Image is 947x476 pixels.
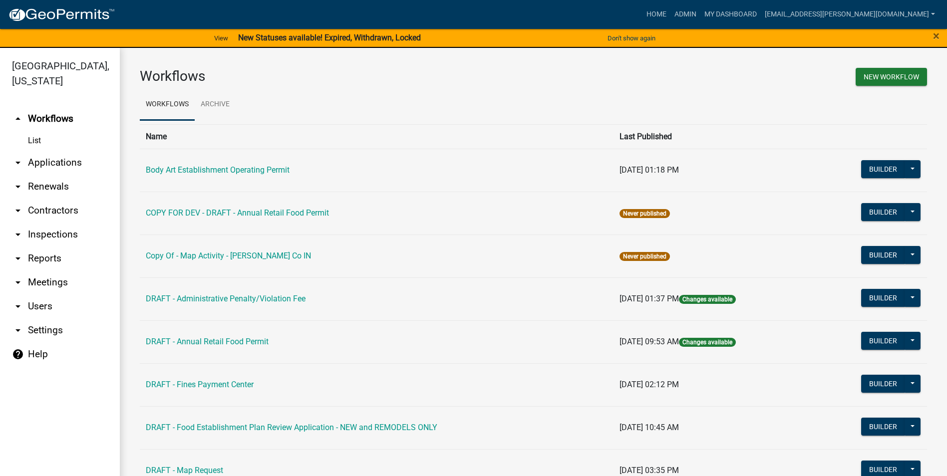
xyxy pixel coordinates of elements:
[614,124,814,149] th: Last Published
[642,5,670,24] a: Home
[861,289,905,307] button: Builder
[12,229,24,240] i: arrow_drop_down
[861,332,905,350] button: Builder
[195,89,236,121] a: Archive
[146,423,437,432] a: DRAFT - Food Establishment Plan Review Application - NEW and REMODELS ONLY
[146,208,329,218] a: COPY FOR DEV - DRAFT - Annual Retail Food Permit
[861,160,905,178] button: Builder
[12,113,24,125] i: arrow_drop_up
[620,165,679,175] span: [DATE] 01:18 PM
[146,380,254,389] a: DRAFT - Fines Payment Center
[620,466,679,475] span: [DATE] 03:35 PM
[140,89,195,121] a: Workflows
[620,337,679,346] span: [DATE] 09:53 AM
[620,252,670,261] span: Never published
[238,33,421,42] strong: New Statuses available! Expired, Withdrawn, Locked
[12,324,24,336] i: arrow_drop_down
[12,181,24,193] i: arrow_drop_down
[620,380,679,389] span: [DATE] 02:12 PM
[12,348,24,360] i: help
[679,295,736,304] span: Changes available
[761,5,939,24] a: [EMAIL_ADDRESS][PERSON_NAME][DOMAIN_NAME]
[856,68,927,86] button: New Workflow
[670,5,700,24] a: Admin
[861,203,905,221] button: Builder
[861,375,905,393] button: Builder
[146,251,311,260] a: Copy Of - Map Activity - [PERSON_NAME] Co IN
[933,30,940,42] button: Close
[620,209,670,218] span: Never published
[12,300,24,312] i: arrow_drop_down
[140,124,614,149] th: Name
[620,294,679,303] span: [DATE] 01:37 PM
[146,337,269,346] a: DRAFT - Annual Retail Food Permit
[620,423,679,432] span: [DATE] 10:45 AM
[140,68,526,85] h3: Workflows
[146,466,223,475] a: DRAFT - Map Request
[12,252,24,264] i: arrow_drop_down
[861,246,905,264] button: Builder
[604,30,659,46] button: Don't show again
[933,29,940,43] span: ×
[861,418,905,436] button: Builder
[12,157,24,169] i: arrow_drop_down
[146,165,290,175] a: Body Art Establishment Operating Permit
[210,30,232,46] a: View
[12,205,24,217] i: arrow_drop_down
[700,5,761,24] a: My Dashboard
[679,338,736,347] span: Changes available
[146,294,306,303] a: DRAFT - Administrative Penalty/Violation Fee
[12,276,24,288] i: arrow_drop_down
